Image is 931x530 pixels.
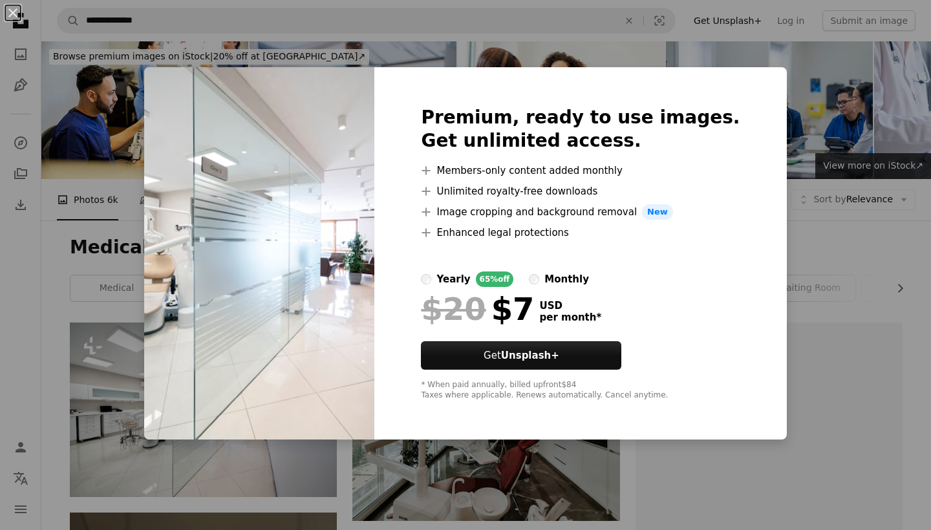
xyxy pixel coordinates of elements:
li: Enhanced legal protections [421,225,740,240]
input: monthly [529,274,539,284]
li: Unlimited royalty-free downloads [421,184,740,199]
div: * When paid annually, billed upfront $84 Taxes where applicable. Renews automatically. Cancel any... [421,380,740,401]
li: Image cropping and background removal [421,204,740,220]
strong: Unsplash+ [501,350,559,361]
div: 65% off [476,271,514,287]
div: $7 [421,292,534,326]
li: Members-only content added monthly [421,163,740,178]
input: yearly65%off [421,274,431,284]
img: premium_photo-1675686363504-ba2df7786f16 [144,67,374,440]
span: USD [539,300,601,312]
span: New [642,204,673,220]
h2: Premium, ready to use images. Get unlimited access. [421,106,740,153]
div: yearly [436,271,470,287]
span: $20 [421,292,486,326]
span: per month * [539,312,601,323]
button: GetUnsplash+ [421,341,621,370]
div: monthly [544,271,589,287]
